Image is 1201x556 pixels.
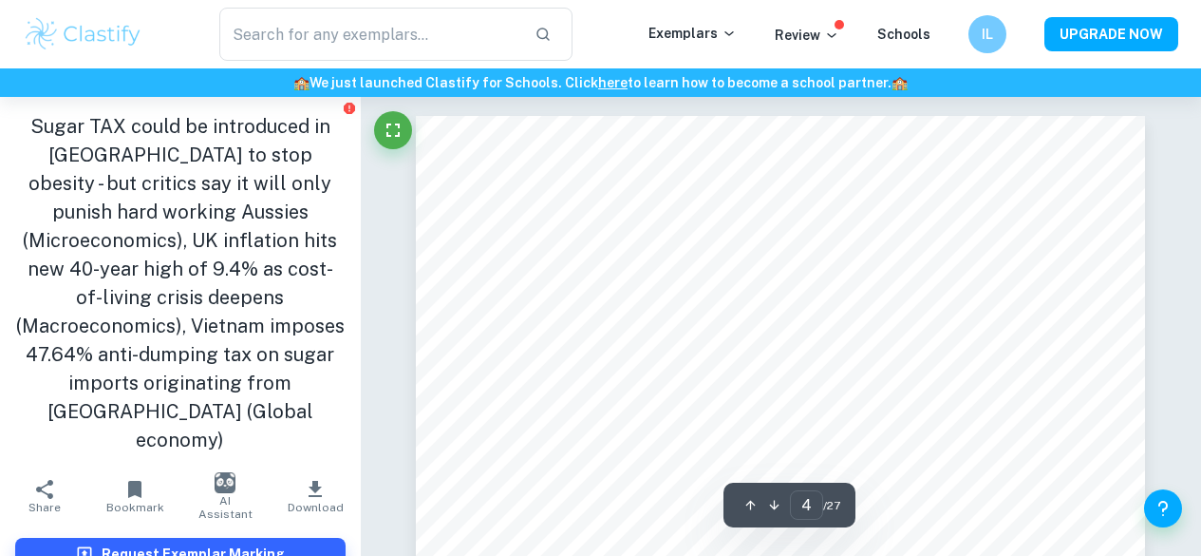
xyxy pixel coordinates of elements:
img: AI Assistant [215,472,235,493]
button: Report issue [343,101,357,115]
a: here [598,75,628,90]
input: Search for any exemplars... [219,8,519,61]
span: 🏫 [293,75,310,90]
button: UPGRADE NOW [1044,17,1178,51]
button: AI Assistant [180,470,271,523]
span: / 27 [823,497,840,514]
h6: We just launched Clastify for Schools. Click to learn how to become a school partner. [4,72,1197,93]
span: AI Assistant [192,494,259,521]
button: IL [968,15,1006,53]
span: Bookmark [106,501,164,514]
img: Clastify logo [23,15,143,53]
button: Help and Feedback [1144,489,1182,527]
span: Share [28,501,61,514]
button: Download [271,470,361,523]
button: Bookmark [90,470,180,523]
h1: Sugar TAX could be introduced in [GEOGRAPHIC_DATA] to stop obesity - but critics say it will only... [15,112,346,454]
span: Download [288,501,344,514]
p: Review [775,25,839,46]
a: Schools [877,27,930,42]
p: Exemplars [648,23,737,44]
span: 🏫 [891,75,908,90]
h6: IL [977,24,999,45]
button: Fullscreen [374,111,412,149]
